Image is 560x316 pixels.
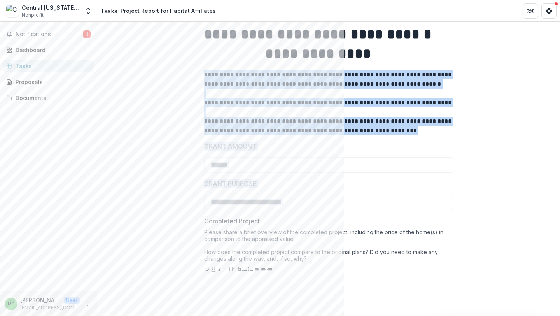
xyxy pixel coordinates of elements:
button: Partners [523,3,538,19]
button: Get Help [541,3,557,19]
button: Bullet List [241,265,248,274]
div: Dashboard [16,46,87,54]
button: Align Left [254,265,260,274]
button: Ordered List [248,265,254,274]
div: Central [US_STATE] Habitat for Humanity [22,4,80,12]
p: GRANT PURPOSE [204,179,257,188]
button: Bold [204,265,210,274]
p: User [64,297,80,304]
p: [PERSON_NAME] <[EMAIL_ADDRESS][DOMAIN_NAME]> [20,296,61,304]
button: Align Right [266,265,273,274]
div: Diane Debella <grants@centralvermonthabitat.org> [8,301,14,306]
button: More [83,299,92,309]
img: Central Vermont Habitat for Humanity [6,5,19,17]
span: Notifications [16,31,83,38]
p: GRANT AMOUNT [204,142,256,151]
a: Tasks [3,60,94,72]
div: Please share a brief overview of the completed project, including the price of the home(s) in com... [204,229,453,265]
button: Open entity switcher [83,3,94,19]
p: [EMAIL_ADDRESS][DOMAIN_NAME] [20,304,80,311]
nav: breadcrumb [100,5,219,16]
span: Nonprofit [22,12,44,19]
div: Documents [16,94,87,102]
button: Notifications1 [3,28,94,40]
button: Heading 1 [229,265,235,274]
button: Underline [210,265,217,274]
span: 1 [83,30,91,38]
button: Strike [223,265,229,274]
button: Heading 2 [235,265,241,274]
button: Align Center [260,265,266,274]
p: Completed Project [204,216,260,226]
button: Italicize [217,265,223,274]
div: Project Report for Habitat Affiliates [121,7,216,15]
a: Dashboard [3,44,94,56]
a: Proposals [3,75,94,88]
div: Tasks [16,62,87,70]
a: Documents [3,91,94,104]
div: Proposals [16,78,87,86]
a: Tasks [100,6,117,16]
